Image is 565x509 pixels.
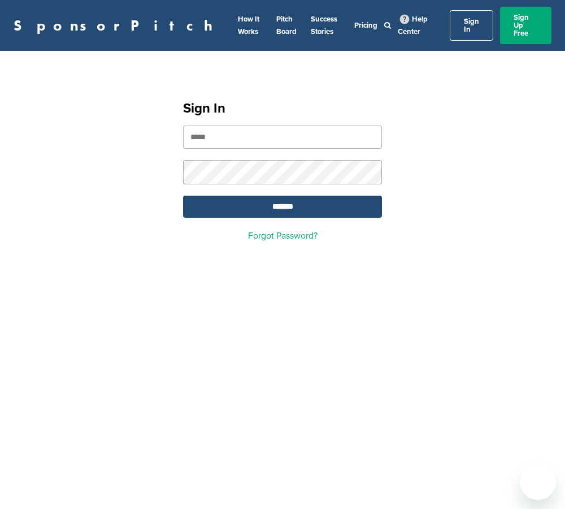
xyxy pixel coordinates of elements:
a: Sign Up Free [500,7,551,44]
a: Sign In [450,10,493,41]
a: Forgot Password? [248,230,318,241]
a: Pitch Board [276,15,297,36]
a: How It Works [238,15,259,36]
iframe: Button to launch messaging window [520,464,556,500]
a: SponsorPitch [14,18,220,33]
a: Success Stories [311,15,337,36]
a: Pricing [354,21,377,30]
a: Help Center [398,12,428,38]
h1: Sign In [183,98,382,119]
